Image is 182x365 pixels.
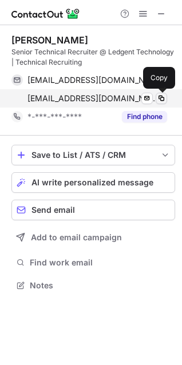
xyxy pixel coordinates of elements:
div: [PERSON_NAME] [11,34,88,46]
button: Add to email campaign [11,227,175,248]
span: Find work email [30,257,171,268]
button: Send email [11,200,175,220]
div: Save to List / ATS / CRM [31,150,155,160]
button: Find work email [11,255,175,271]
span: Notes [30,280,171,291]
div: Senior Technical Recruiter @ Ledgent Technology | Technical Recruiting [11,47,175,68]
span: AI write personalized message [31,178,153,187]
button: Reveal Button [122,111,167,122]
span: Add to email campaign [31,233,122,242]
span: [EMAIL_ADDRESS][DOMAIN_NAME] [27,93,159,104]
button: Notes [11,277,175,293]
button: AI write personalized message [11,172,175,193]
img: ContactOut v5.3.10 [11,7,80,21]
button: save-profile-one-click [11,145,175,165]
span: [EMAIL_ADDRESS][DOMAIN_NAME] [27,75,159,85]
span: Send email [31,205,75,215]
